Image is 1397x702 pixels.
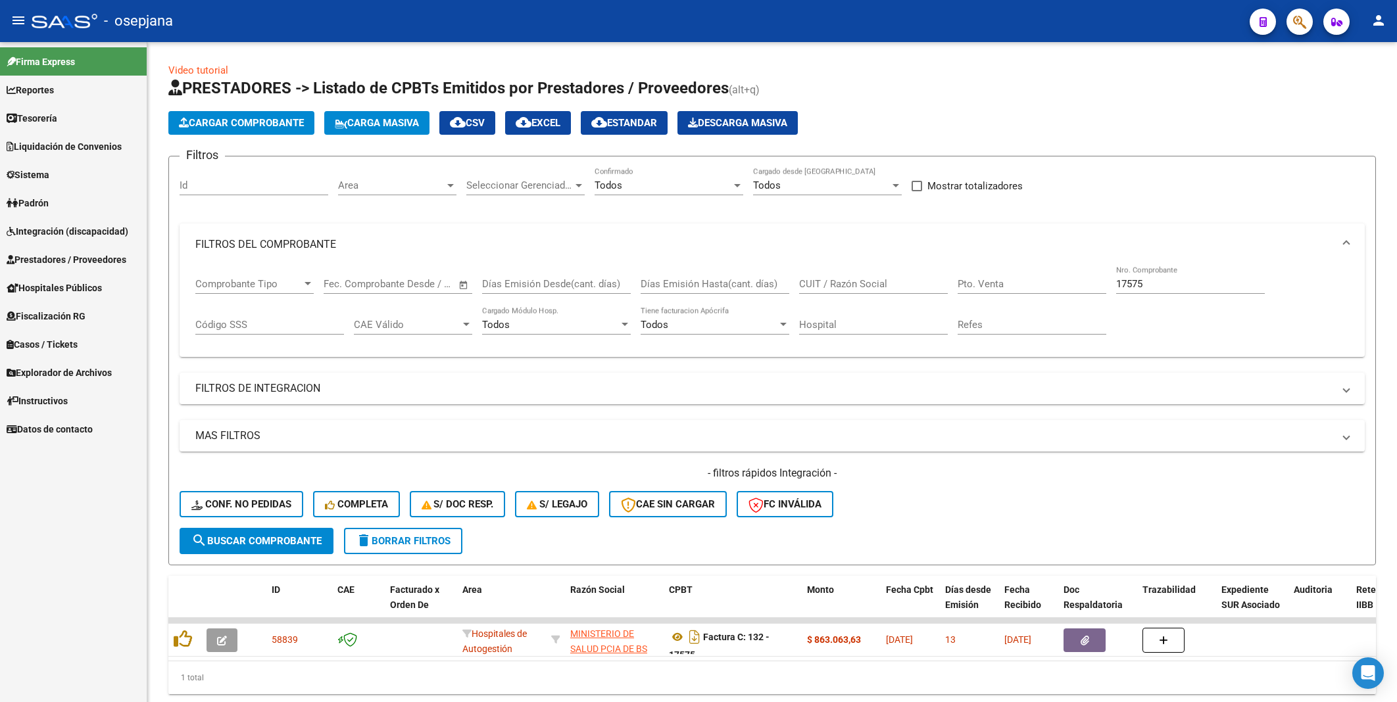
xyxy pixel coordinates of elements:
span: Carga Masiva [335,117,419,129]
span: Casos / Tickets [7,337,78,352]
span: Razón Social [570,584,625,595]
span: Conf. no pedidas [191,498,291,510]
span: Seleccionar Gerenciador [466,179,573,191]
span: Mostrar totalizadores [927,178,1023,194]
div: Open Intercom Messenger [1352,657,1384,689]
span: Fiscalización RG [7,309,86,323]
span: FC Inválida [748,498,821,510]
datatable-header-cell: Auditoria [1288,576,1351,634]
mat-expansion-panel-header: FILTROS DE INTEGRACION [180,373,1365,404]
span: Expediente SUR Asociado [1221,584,1280,610]
span: CAE SIN CARGAR [621,498,715,510]
mat-icon: cloud_download [516,114,531,130]
datatable-header-cell: CPBT [664,576,802,634]
span: Sistema [7,168,49,182]
span: 58839 [272,634,298,645]
span: Facturado x Orden De [390,584,439,610]
span: Area [462,584,482,595]
datatable-header-cell: Monto [802,576,881,634]
span: Borrar Filtros [356,535,451,547]
mat-icon: person [1371,12,1386,28]
datatable-header-cell: Expediente SUR Asociado [1216,576,1288,634]
span: CPBT [669,584,693,595]
button: Open calendar [456,277,472,292]
span: Firma Express [7,55,75,69]
span: Prestadores / Proveedores [7,252,126,267]
datatable-header-cell: Fecha Recibido [999,576,1058,634]
button: S/ Doc Resp. [410,491,506,517]
datatable-header-cell: Fecha Cpbt [881,576,940,634]
span: Hospitales de Autogestión [462,628,527,654]
span: Area [338,179,445,191]
span: S/ Doc Resp. [422,498,494,510]
button: Completa [313,491,400,517]
span: CAE [337,584,355,595]
span: Tesorería [7,111,57,126]
span: Datos de contacto [7,422,93,436]
datatable-header-cell: Facturado x Orden De [385,576,457,634]
i: Descargar documento [686,626,703,647]
mat-icon: search [191,532,207,548]
datatable-header-cell: Trazabilidad [1137,576,1216,634]
span: Días desde Emisión [945,584,991,610]
mat-expansion-panel-header: MAS FILTROS [180,420,1365,452]
button: S/ legajo [515,491,599,517]
datatable-header-cell: CAE [332,576,385,634]
span: Doc Respaldatoria [1064,584,1123,610]
div: 30626983398 [570,626,658,654]
mat-icon: delete [356,532,372,548]
span: Auditoria [1294,584,1333,595]
mat-icon: cloud_download [591,114,607,130]
span: Trazabilidad [1142,584,1196,595]
span: Estandar [591,117,657,129]
input: End date [378,278,442,290]
span: Monto [807,584,834,595]
input: Start date [324,278,366,290]
span: ID [272,584,280,595]
a: Video tutorial [168,64,228,76]
span: - osepjana [104,7,173,35]
span: Todos [641,319,668,331]
button: Estandar [581,111,668,135]
span: S/ legajo [527,498,587,510]
button: Cargar Comprobante [168,111,314,135]
mat-expansion-panel-header: FILTROS DEL COMPROBANTE [180,223,1365,266]
span: [DATE] [1004,634,1031,645]
span: Reportes [7,83,54,97]
h4: - filtros rápidos Integración - [180,466,1365,480]
button: FC Inválida [737,491,833,517]
span: CAE Válido [354,319,460,331]
span: EXCEL [516,117,560,129]
datatable-header-cell: ID [266,576,332,634]
span: Buscar Comprobante [191,535,322,547]
button: Conf. no pedidas [180,491,303,517]
span: Todos [595,179,622,191]
span: Todos [753,179,781,191]
button: EXCEL [505,111,571,135]
span: MINISTERIO DE SALUD PCIA DE BS AS [570,628,647,669]
span: Cargar Comprobante [179,117,304,129]
div: 1 total [168,661,1376,694]
button: Buscar Comprobante [180,528,333,554]
mat-panel-title: MAS FILTROS [195,429,1333,443]
span: Liquidación de Convenios [7,139,122,154]
mat-panel-title: FILTROS DE INTEGRACION [195,381,1333,396]
span: Hospitales Públicos [7,281,102,295]
span: CSV [450,117,485,129]
mat-icon: cloud_download [450,114,466,130]
span: Fecha Recibido [1004,584,1041,610]
datatable-header-cell: Días desde Emisión [940,576,999,634]
span: [DATE] [886,634,913,645]
span: Comprobante Tipo [195,278,302,290]
mat-icon: menu [11,12,26,28]
span: 13 [945,634,956,645]
button: Descarga Masiva [677,111,798,135]
button: CSV [439,111,495,135]
span: Todos [482,319,510,331]
strong: Factura C: 132 - 17575 [669,632,770,660]
span: Completa [325,498,388,510]
button: Borrar Filtros [344,528,462,554]
h3: Filtros [180,146,225,164]
span: Integración (discapacidad) [7,224,128,239]
span: (alt+q) [729,83,760,96]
